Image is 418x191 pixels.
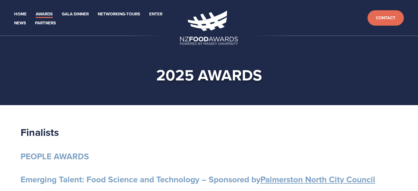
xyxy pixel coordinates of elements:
a: Enter [149,11,162,18]
a: Networking-Tours [98,11,140,18]
a: Awards [36,11,53,18]
h1: 2025 awards [14,65,404,85]
strong: Finalists [21,125,59,140]
a: Partners [35,20,56,27]
strong: Emerging Talent: Food Science and Technology – Sponsored by [21,173,375,186]
a: Home [14,11,27,18]
a: Gala Dinner [62,11,89,18]
a: Contact [368,10,404,26]
strong: PEOPLE AWARDS [21,150,89,162]
a: Palmerston North City Council [260,173,375,186]
a: News [14,20,26,27]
